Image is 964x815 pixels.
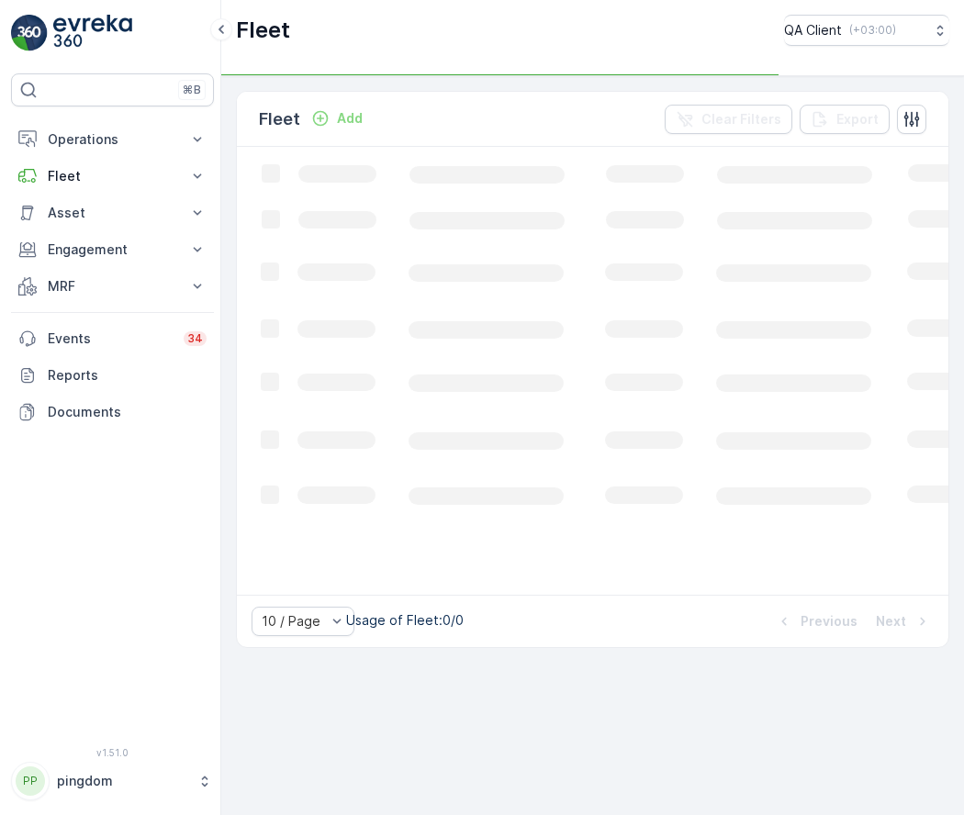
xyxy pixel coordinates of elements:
[784,21,842,39] p: QA Client
[48,277,177,296] p: MRF
[11,357,214,394] a: Reports
[11,15,48,51] img: logo
[16,766,45,796] div: PP
[11,394,214,430] a: Documents
[11,158,214,195] button: Fleet
[236,16,290,45] p: Fleet
[11,320,214,357] a: Events34
[849,23,896,38] p: ( +03:00 )
[48,403,207,421] p: Documents
[48,130,177,149] p: Operations
[57,772,188,790] p: pingdom
[11,195,214,231] button: Asset
[874,610,934,632] button: Next
[48,167,177,185] p: Fleet
[337,109,363,128] p: Add
[11,121,214,158] button: Operations
[11,268,214,305] button: MRF
[48,366,207,385] p: Reports
[876,612,906,631] p: Next
[11,231,214,268] button: Engagement
[773,610,859,632] button: Previous
[259,106,300,132] p: Fleet
[346,611,464,630] p: Usage of Fleet : 0/0
[784,15,949,46] button: QA Client(+03:00)
[836,110,879,128] p: Export
[11,747,214,758] span: v 1.51.0
[187,331,203,346] p: 34
[665,105,792,134] button: Clear Filters
[11,762,214,800] button: PPpingdom
[701,110,781,128] p: Clear Filters
[800,105,890,134] button: Export
[48,204,177,222] p: Asset
[801,612,858,631] p: Previous
[304,107,370,129] button: Add
[183,83,201,97] p: ⌘B
[48,329,173,348] p: Events
[53,15,132,51] img: logo_light-DOdMpM7g.png
[48,240,177,259] p: Engagement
